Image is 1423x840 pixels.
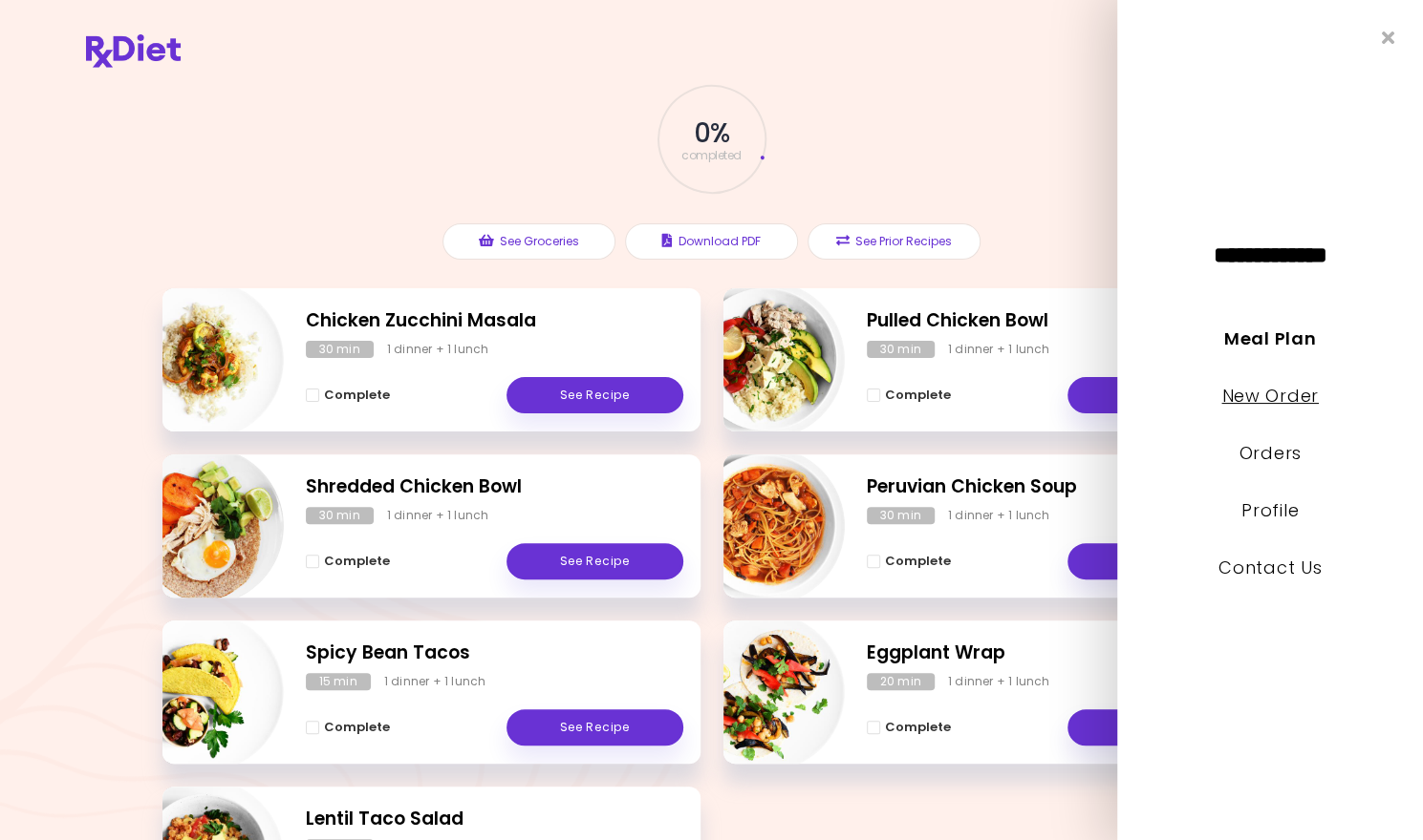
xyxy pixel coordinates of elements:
[1218,556,1322,579] a: Contact Us
[86,34,181,68] img: RxDiet
[507,709,683,745] a: See Recipe - Spicy Bean Tacos
[306,640,683,667] h2: Spicy Bean Tacos
[306,716,390,739] button: Complete - Spicy Bean Tacos
[694,117,729,150] span: 0 %
[686,613,845,771] img: Info - Eggplant Wrap
[885,388,951,403] span: Complete
[885,554,951,569] span: Complete
[387,507,489,524] div: 1 dinner + 1 lunch
[1239,441,1301,465] a: Orders
[384,673,486,690] div: 1 dinner + 1 lunch
[1241,498,1299,522] a: Profile
[306,473,683,501] h2: Shredded Chicken Bowl
[808,223,981,260] button: See Prior Recipes
[625,223,798,260] button: Download PDF
[442,223,615,260] button: See Groceries
[867,673,935,690] div: 20 min
[948,507,1050,524] div: 1 dinner + 1 lunch
[306,341,374,358] div: 30 min
[306,384,390,407] button: Complete - Chicken Zucchini Masala
[324,720,390,735] span: Complete
[306,673,371,690] div: 15 min
[681,150,742,161] span: completed
[507,377,683,413] a: See Recipe - Chicken Zucchini Masala
[867,384,951,407] button: Complete - Pulled Chicken Bowl
[867,640,1244,667] h2: Eggplant Wrap
[1221,384,1318,408] a: New Order
[1381,29,1394,47] i: Close
[867,507,935,524] div: 30 min
[1067,377,1244,413] a: See Recipe - Pulled Chicken Bowl
[686,447,845,605] img: Info - Peruvian Chicken Soup
[125,447,284,605] img: Info - Shredded Chicken Bowl
[507,543,683,579] a: See Recipe - Shredded Chicken Bowl
[867,473,1244,501] h2: Peruvian Chicken Soup
[306,507,374,524] div: 30 min
[867,307,1244,335] h2: Pulled Chicken Bowl
[125,613,284,771] img: Info - Spicy Bean Tacos
[324,554,390,569] span: Complete
[867,341,935,358] div: 30 min
[125,281,284,439] img: Info - Chicken Zucchini Masala
[686,281,845,439] img: Info - Pulled Chicken Bowl
[324,388,390,403] span: Complete
[306,307,683,335] h2: Chicken Zucchini Masala
[1067,709,1244,745] a: See Recipe - Eggplant Wrap
[306,550,390,573] button: Complete - Shredded Chicken Bowl
[867,716,951,739] button: Complete - Eggplant Wrap
[1224,326,1316,350] a: Meal Plan
[387,341,489,358] div: 1 dinner + 1 lunch
[885,720,951,735] span: Complete
[867,550,951,573] button: Complete - Peruvian Chicken Soup
[948,341,1050,358] div: 1 dinner + 1 lunch
[948,673,1050,690] div: 1 dinner + 1 lunch
[1067,543,1244,579] a: See Recipe - Peruvian Chicken Soup
[306,806,683,833] h2: Lentil Taco Salad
